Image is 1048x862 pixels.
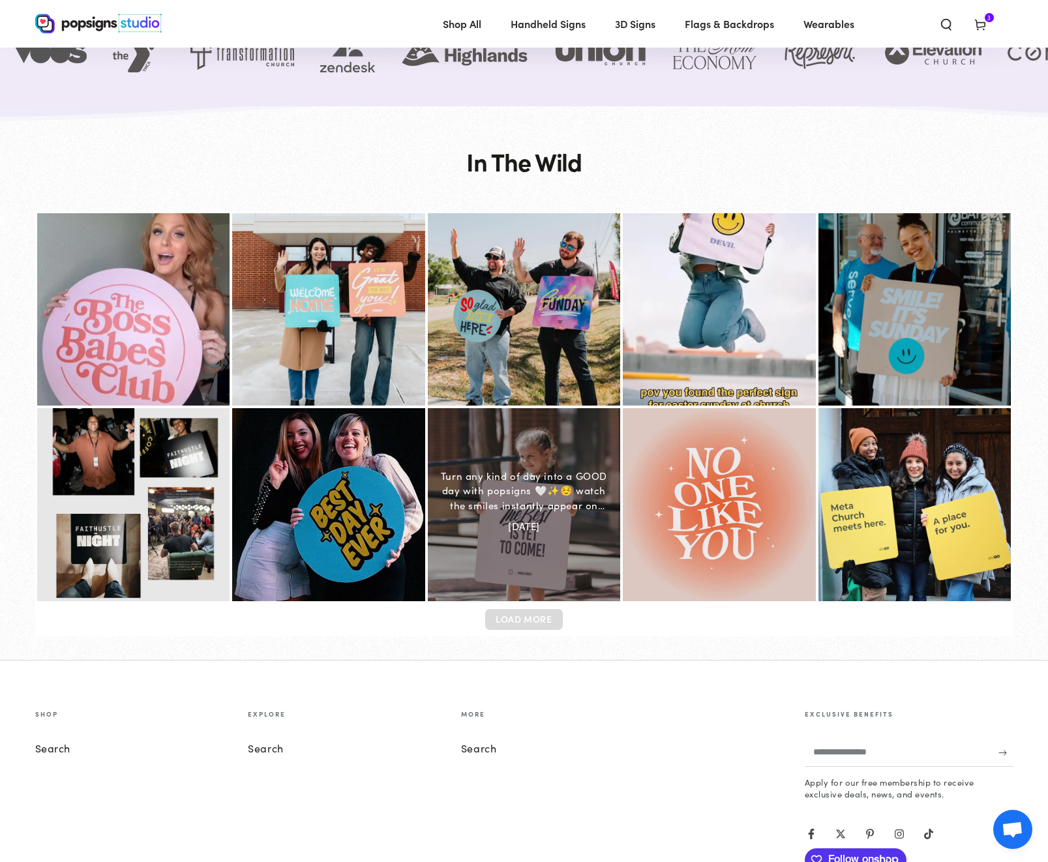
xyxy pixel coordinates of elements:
p: Shop [35,711,58,721]
a: Handheld Signs [501,7,595,41]
span: Handheld Signs [511,14,586,33]
div: Turn any kind of day into a GOOD day with popsigns 🤍✨☺️ watch the smiles instantly appear on your... [438,469,610,513]
a: Search [248,741,284,755]
summary: Exclusive benefits [805,706,1013,721]
img: pov: us posting this video every year to check if the internet is still offended by joy 🤍✨💃 [623,213,816,406]
span: LOAD MORE [496,612,552,625]
a: 3D Signs [605,7,665,41]
a: Open chat [993,810,1032,849]
summary: Shop [35,706,235,721]
img: Send this to someone you love 🤍 [623,408,816,601]
span: 3 [987,13,991,22]
img: @metanyc uses popsigns to make their welcome experience stand out with a warm, inviting atmosphere. [818,408,1011,601]
p: Exclusive benefits [805,711,893,721]
summary: Explore [248,706,448,721]
img: ✨ Make a professional sign in seconds with our easy online design studio. ✨ 👉 studio.popsigns.co [37,213,230,406]
summary: More [461,706,661,721]
button: Subscribe [998,737,1013,766]
img: ✨ Your vibe attracts your tribe! ✨ Creating the perfect welcome experience has never been easier. [232,408,425,601]
span: Wearables [803,14,854,33]
a: Search [35,741,71,755]
summary: Search our site [929,9,963,38]
span: Shop All [443,14,481,33]
a: Search [461,741,497,755]
p: Apply for our free membership to receive exclusive deals, news, and events. [805,777,1013,800]
img: The bros are back at it again @myvisionchurch 😎😎 [428,213,621,406]
span: 3D Signs [615,14,655,33]
img: So fun to be a part of @thefaithustle first event ever— excited for what you are building @mukwendak [37,408,230,601]
span: Flags & Backdrops [685,14,774,33]
p: More [461,711,485,721]
a: Wearables [794,7,864,41]
a: Flags & Backdrops [675,7,784,41]
a: Shop All [433,7,491,41]
h2: In The Wild [35,148,1013,175]
img: Make today a great day 🤍✨ [232,213,425,406]
div: [DATE] [438,519,610,534]
img: Make them feel like THIS. Turn your welcome experience into a party with popsigns. 🤍✨ [818,213,1011,406]
p: Explore [248,711,286,721]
